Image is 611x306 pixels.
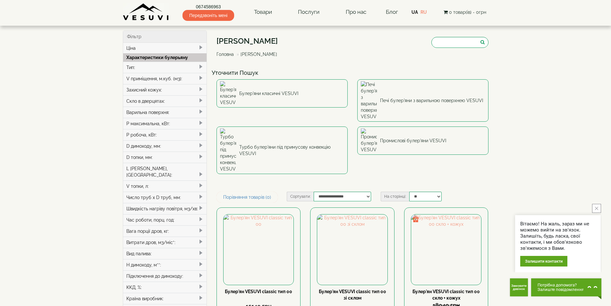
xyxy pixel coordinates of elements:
[123,214,207,225] div: Час роботи, порц. год:
[235,51,277,57] li: [PERSON_NAME]
[123,293,207,304] div: Країна виробник:
[248,5,278,20] a: Товари
[339,5,373,20] a: Про нас
[319,289,386,301] a: Булер'ян VESUVI classic тип 00 зі склом
[225,289,292,294] a: Булер'ян VESUVI classic тип 00
[420,10,427,15] a: RU
[442,9,488,16] button: 0 товар(ів) - 0грн
[216,37,282,45] h1: [PERSON_NAME]
[216,127,348,174] a: Турбо булер'яни під примусову конвекцію VESUVI Турбо булер'яни під примусову конвекцію VESUVI
[386,9,398,15] a: Блог
[123,203,207,214] div: Швидкість нагріву повітря, м3/хв:
[216,52,234,57] a: Головна
[123,129,207,140] div: P робоча, кВт:
[123,62,207,73] div: Тип:
[123,180,207,192] div: V топки, л:
[520,256,567,267] div: Залишити контакти
[292,5,326,20] a: Послуги
[216,192,278,203] a: Порівняння товарів (0)
[220,128,236,172] img: Турбо булер'яни під примусову конвекцію VESUVI
[510,278,528,296] button: Get Call button
[317,214,387,284] img: Булер'ян VESUVI classic тип 00 зі склом
[123,3,169,21] img: Завод VESUVI
[123,118,207,129] div: P максимальна, кВт:
[123,163,207,180] div: L [PERSON_NAME], [GEOGRAPHIC_DATA]:
[412,10,418,15] a: UA
[123,43,207,54] div: Ціна
[123,53,207,62] div: Характеристики булерьяну
[361,128,377,153] img: Промислові булер'яни VESUVI
[182,10,234,21] span: Передзвоніть мені
[123,95,207,107] div: Скло в дверцятах:
[511,284,527,291] span: Замовити дзвінок
[520,221,596,251] div: Вітаємо! На жаль, зараз ми не можемо вийти на зв'язок. Залишіть, будь ласка, свої контакти, і ми ...
[123,140,207,152] div: D димоходу, мм:
[538,283,584,287] span: Потрібна допомога?
[123,248,207,259] div: Вид палива:
[123,73,207,84] div: V приміщення, м.куб. (м3):
[287,192,314,201] label: Сортувати:
[123,107,207,118] div: Варильна поверхня:
[123,282,207,293] div: ККД, %:
[381,192,409,201] label: На сторінці:
[182,4,234,10] a: 0674586963
[123,84,207,95] div: Захисний кожух:
[123,270,207,282] div: Підключення до димоходу:
[361,81,377,120] img: Печі булер'яни з варильною поверхнею VESUVI
[220,81,236,106] img: Булер'яни класичні VESUVI
[123,225,207,237] div: Вага порції дров, кг:
[123,259,207,270] div: H димоходу, м**:
[123,237,207,248] div: Витрати дров, м3/міс*:
[123,31,207,43] div: Фільтр
[412,216,419,222] img: gift
[592,204,601,213] button: close button
[411,214,481,284] img: Булер'ян VESUVI classic тип 00 скло + кожух
[538,287,584,292] span: Залиште повідомлення
[357,79,488,122] a: Печі булер'яни з варильною поверхнею VESUVI Печі булер'яни з варильною поверхнею VESUVI
[212,70,493,76] h4: Уточнити Пошук
[449,10,486,15] span: 0 товар(ів) - 0грн
[123,192,207,203] div: Число труб x D труб, мм:
[531,278,601,296] button: Chat button
[123,152,207,163] div: D топки, мм:
[412,289,480,301] a: Булер'ян VESUVI classic тип 00 скло + кожух
[216,79,348,108] a: Булер'яни класичні VESUVI Булер'яни класичні VESUVI
[357,127,488,155] a: Промислові булер'яни VESUVI Промислові булер'яни VESUVI
[224,214,293,284] img: Булер'ян VESUVI classic тип 00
